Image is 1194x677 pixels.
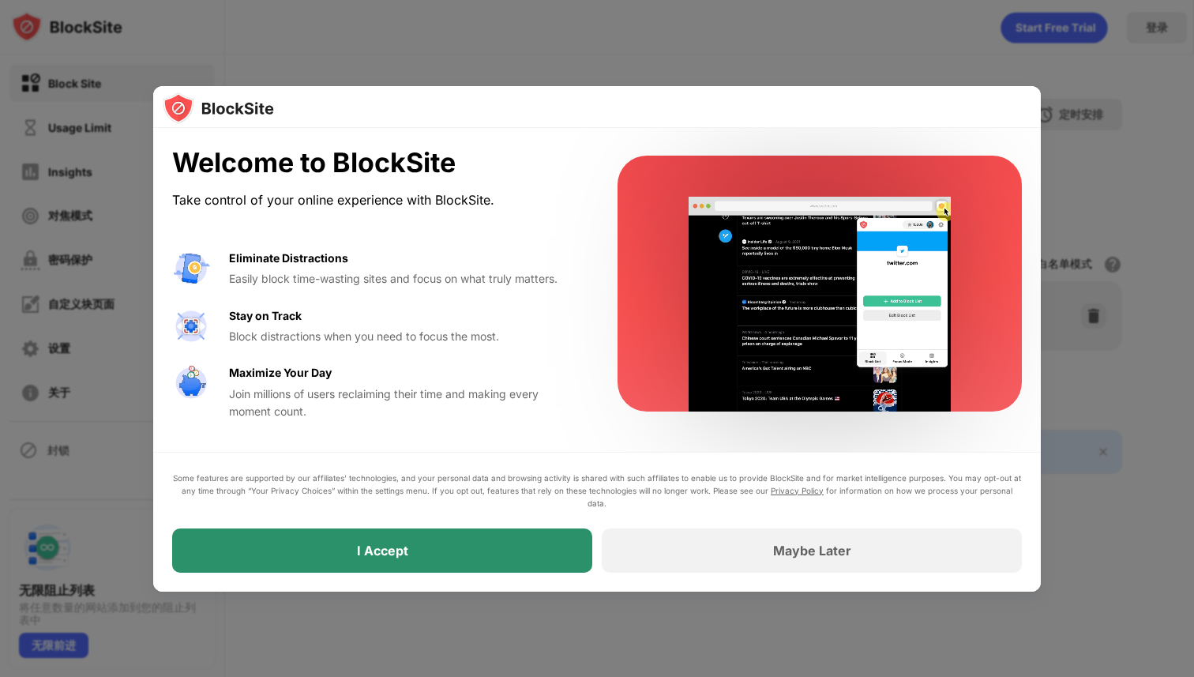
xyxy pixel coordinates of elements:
[771,486,824,495] a: Privacy Policy
[172,307,210,345] img: value-focus.svg
[172,147,580,179] div: Welcome to BlockSite
[357,543,408,559] div: I Accept
[172,472,1022,510] div: Some features are supported by our affiliates’ technologies, and your personal data and browsing ...
[172,364,210,402] img: value-safe-time.svg
[773,543,851,559] div: Maybe Later
[229,307,302,325] div: Stay on Track
[172,189,580,212] div: Take control of your online experience with BlockSite.
[229,250,348,267] div: Eliminate Distractions
[229,386,580,421] div: Join millions of users reclaiming their time and making every moment count.
[163,92,274,124] img: logo-blocksite.svg
[172,250,210,288] img: value-avoid-distractions.svg
[229,270,580,288] div: Easily block time-wasting sites and focus on what truly matters.
[229,364,332,382] div: Maximize Your Day
[229,328,580,345] div: Block distractions when you need to focus the most.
